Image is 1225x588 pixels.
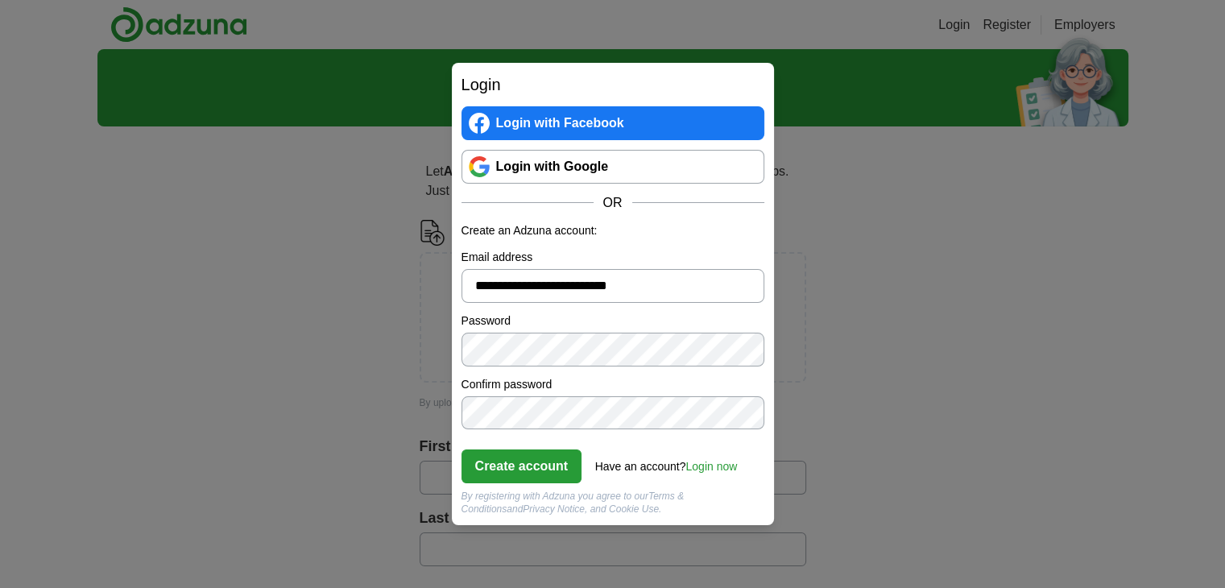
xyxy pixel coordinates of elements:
[461,106,764,140] a: Login with Facebook
[461,72,764,97] h2: Login
[461,449,582,483] button: Create account
[461,491,685,515] a: Terms & Conditions
[461,150,764,184] a: Login with Google
[461,376,764,393] label: Confirm password
[461,249,764,266] label: Email address
[461,313,764,329] label: Password
[523,503,585,515] a: Privacy Notice
[685,460,737,473] a: Login now
[461,222,764,239] p: Create an Adzuna account:
[595,449,738,475] div: Have an account?
[461,490,764,516] div: By registering with Adzuna you agree to our and , and Cookie Use.
[594,193,632,213] span: OR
